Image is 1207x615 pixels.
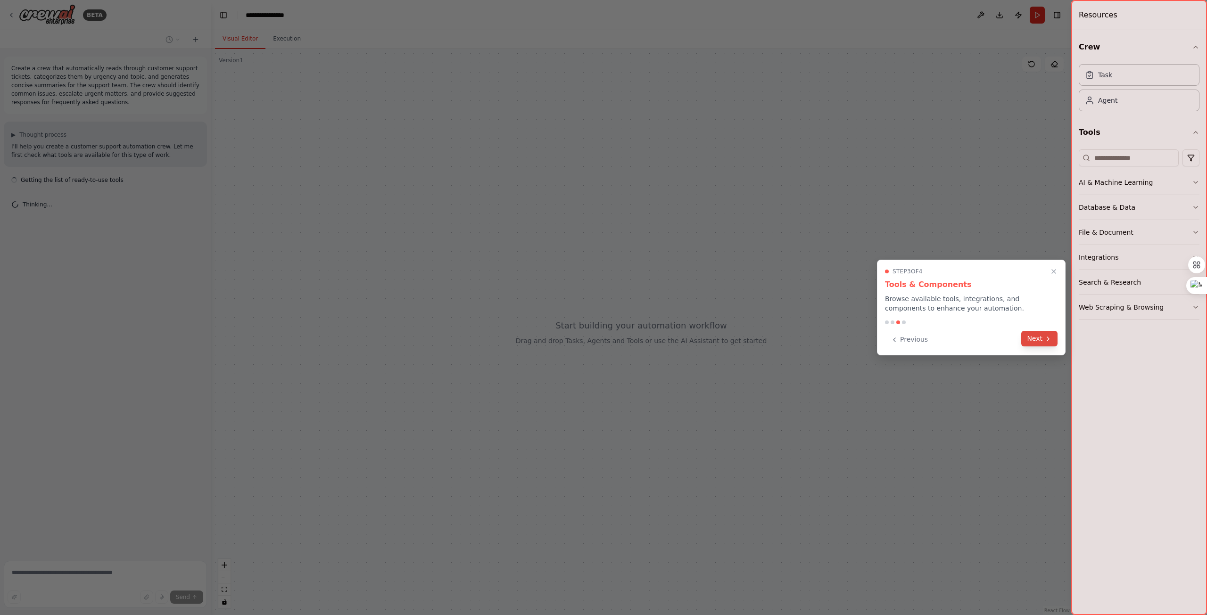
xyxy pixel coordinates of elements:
[885,294,1058,313] p: Browse available tools, integrations, and components to enhance your automation.
[1048,266,1059,277] button: Close walkthrough
[885,332,934,347] button: Previous
[893,268,923,275] span: Step 3 of 4
[885,279,1058,290] h3: Tools & Components
[1021,331,1058,346] button: Next
[217,8,230,22] button: Hide left sidebar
